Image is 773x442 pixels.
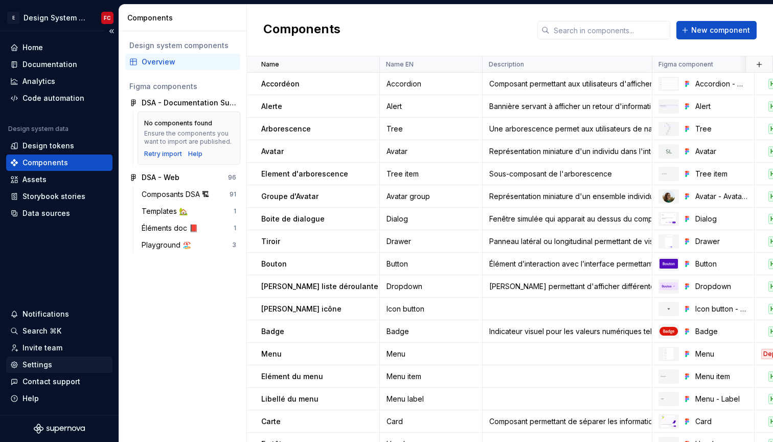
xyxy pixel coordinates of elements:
p: Avatar [261,146,284,157]
a: Home [6,39,112,56]
div: Ensure the components you want to import are published. [144,129,234,146]
p: Figma component [658,60,713,69]
div: Invite team [22,343,62,353]
p: Accordéon [261,79,300,89]
div: Icon button - NEW [695,304,748,314]
a: Overview [125,54,240,70]
div: Card [380,416,482,427]
div: Composants DSA 🏗 [142,189,213,200]
button: Collapse sidebar [104,24,119,38]
button: Retry import [144,150,182,158]
button: Contact support [6,373,112,390]
img: Accordion - OLD [660,78,678,89]
p: Groupe d'Avatar [261,191,319,202]
a: Settings [6,357,112,373]
div: Button [380,259,482,269]
a: Storybook stories [6,188,112,205]
img: Icon button - NEW [663,303,675,315]
a: Supernova Logo [34,424,85,434]
div: 91 [230,190,236,198]
p: Name [261,60,279,69]
div: Storybook stories [22,191,85,202]
div: Tree [695,124,748,134]
div: Dialog [380,214,482,224]
p: Libellé du menu [261,394,319,404]
div: Playground 🏖️ [142,240,195,250]
div: E [7,12,19,24]
div: Composant permettant aux utilisateurs d'afficher et de masquer des sections de contenu présentés ... [483,79,651,89]
div: Notifications [22,309,69,319]
a: Components [6,154,112,171]
div: 3 [232,241,236,249]
div: No components found [144,119,212,127]
div: Avatar group [380,191,482,202]
a: Code automation [6,90,112,106]
div: Documentation [22,59,77,70]
img: Avatar - Avatar group [663,190,675,203]
img: Dropdown [660,282,678,290]
a: Documentation [6,56,112,73]
div: Élément d’interaction avec l’interface permettant [483,259,651,269]
div: Design System de l'Autonomie [24,13,89,23]
div: Alert [695,101,748,112]
img: Alert [660,105,678,107]
img: Tree [665,123,673,135]
div: Dialog [695,214,748,224]
div: Bannière servant à afficher un retour d'information à l'utilisateur concernant une action ou un é... [483,101,651,112]
div: Help [22,393,39,404]
div: Une arborescence permet aux utilisateurs de naviguer dans les différents niveaux d'informations h... [483,124,651,134]
p: Menu [261,349,282,359]
div: Analytics [22,76,55,86]
button: Help [6,390,112,407]
a: Analytics [6,73,112,90]
p: [PERSON_NAME] liste déroulante [261,281,378,292]
div: Tree [380,124,482,134]
a: Assets [6,171,112,188]
button: New component [676,21,757,39]
div: Contact support [22,377,80,387]
div: Accordion - OLD [695,79,748,89]
div: Avatar [695,146,748,157]
img: Drawer [665,235,672,248]
div: Panneau latéral ou longitudinal permettant de visualiser un contenu additionnel [483,236,651,247]
p: [PERSON_NAME] icône [261,304,342,314]
div: Tree item [695,169,748,179]
a: DSA - Documentation Supernova [125,95,240,111]
div: Drawer [380,236,482,247]
button: Notifications [6,306,112,322]
div: Menu item [380,371,482,382]
span: New component [691,25,750,35]
a: Help [188,150,202,158]
p: Description [489,60,524,69]
input: Search in components... [550,21,670,39]
div: Design system components [129,40,236,51]
button: EDesign System de l'AutonomieFC [2,7,117,29]
img: Menu - Label [660,397,678,400]
p: Arborescence [261,124,311,134]
div: Badge [695,326,748,337]
button: Search ⌘K [6,323,112,339]
img: Card [661,415,676,428]
div: Menu [695,349,748,359]
div: Indicateur visuel pour les valeurs numériques telles que les notifications et les scores. [483,326,651,337]
p: Alerte [261,101,282,112]
img: Badge [660,327,678,336]
div: Settings [22,360,52,370]
div: Menu label [380,394,482,404]
p: Badge [261,326,284,337]
div: Accordion [380,79,482,89]
div: DSA - Documentation Supernova [142,98,236,108]
div: Components [22,158,68,168]
a: Invite team [6,340,112,356]
div: Composant permettant de séparer les informations par sujets au sein d'une interface et d'y ajoute... [483,416,651,427]
div: Components [127,13,242,23]
p: Element d'arborescence [261,169,348,179]
div: Sous-composant de l'arborescence [483,169,651,179]
div: Icon button [380,304,482,314]
p: Carte [261,416,281,427]
div: Code automation [22,93,84,103]
div: Button [695,259,748,269]
div: Menu - Label [695,394,748,404]
div: Templates 🏡 [142,206,192,216]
